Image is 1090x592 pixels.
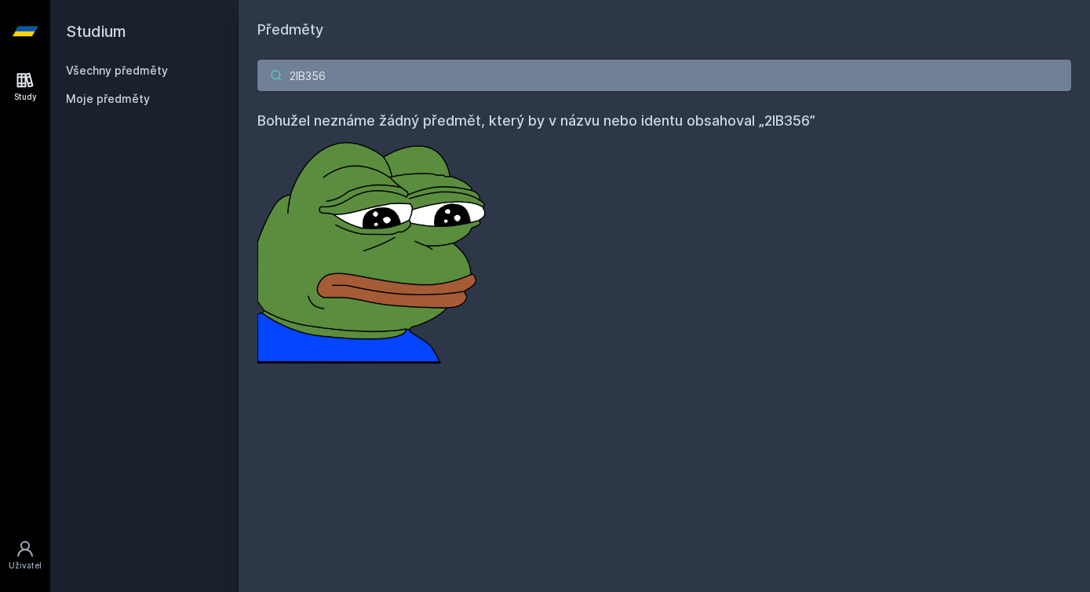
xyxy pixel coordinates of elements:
[3,532,47,579] a: Uživatel
[66,91,150,107] span: Moje předměty
[9,560,42,572] div: Uživatel
[257,60,1071,91] input: Název nebo ident předmětu…
[66,64,168,77] a: Všechny předměty
[14,91,37,103] div: Study
[257,132,493,364] img: error_picture.png
[3,63,47,111] a: Study
[257,19,1071,41] h1: Předměty
[257,110,1071,132] h4: Bohužel neznáme žádný předmět, který by v názvu nebo identu obsahoval „2IB356”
